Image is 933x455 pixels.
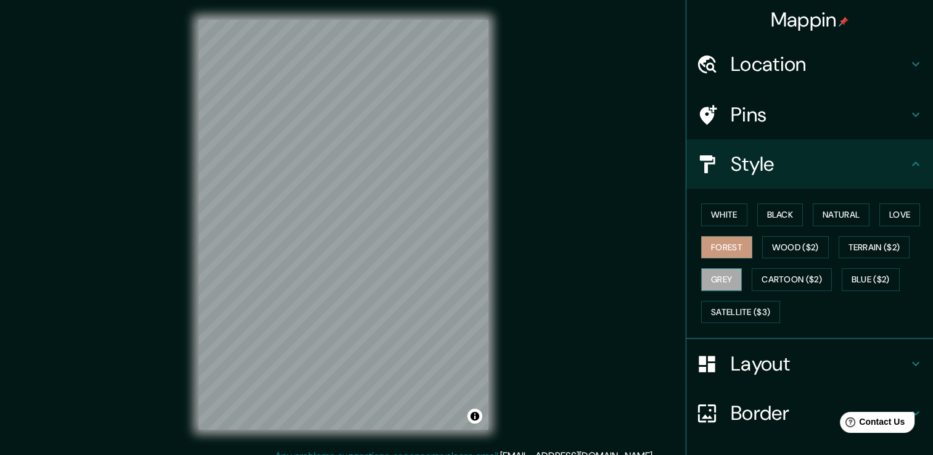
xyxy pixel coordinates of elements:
h4: Pins [731,102,908,127]
img: pin-icon.png [839,17,849,27]
div: Pins [686,90,933,139]
div: Layout [686,339,933,388]
h4: Style [731,152,908,176]
button: Wood ($2) [762,236,829,259]
button: Satellite ($3) [701,301,780,324]
div: Location [686,39,933,89]
canvas: Map [199,20,488,430]
button: Forest [701,236,752,259]
h4: Layout [731,351,908,376]
button: Love [879,203,920,226]
div: Border [686,388,933,438]
h4: Mappin [771,7,849,32]
h4: Border [731,401,908,425]
button: Grey [701,268,742,291]
button: Toggle attribution [467,409,482,424]
iframe: Help widget launcher [823,407,919,441]
button: Blue ($2) [842,268,900,291]
button: Natural [813,203,869,226]
button: Terrain ($2) [839,236,910,259]
button: White [701,203,747,226]
button: Black [757,203,804,226]
button: Cartoon ($2) [752,268,832,291]
div: Style [686,139,933,189]
h4: Location [731,52,908,76]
